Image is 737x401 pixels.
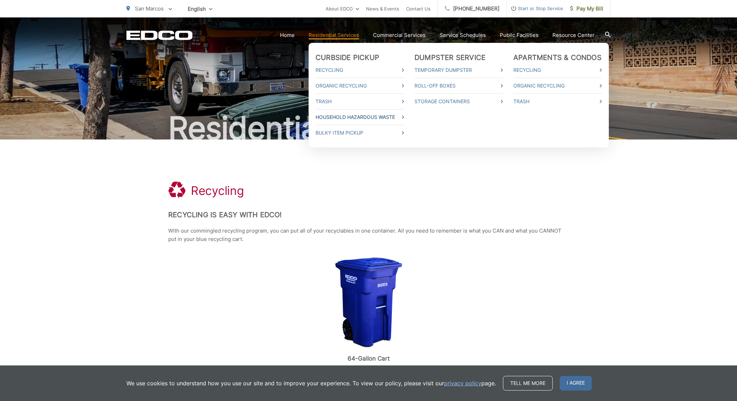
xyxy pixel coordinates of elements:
a: Recycling [316,66,404,74]
h2: Recycling is Easy with EDCO! [168,211,569,219]
a: Tell me more [503,376,553,391]
a: Recycling [513,66,602,74]
img: cart-recycling-64.png [335,257,402,348]
span: San Marcos [135,5,164,12]
a: Contact Us [406,5,430,13]
a: Roll-Off Boxes [414,82,503,90]
a: About EDCO [326,5,359,13]
a: Dumpster Service [414,53,486,62]
p: 64-Gallon Cart [294,355,443,362]
a: Apartments & Condos [513,53,602,62]
a: Organic Recycling [513,82,602,90]
a: Public Facilities [500,31,538,39]
a: Organic Recycling [316,82,404,90]
p: With our commingled recycling program, you can put all of your recyclables in one container. All ... [168,227,569,243]
a: privacy policy [444,379,481,387]
a: Commercial Services [373,31,426,39]
h2: Residential Services [126,111,611,146]
a: Curbside Pickup [316,53,379,62]
span: English [183,3,218,15]
a: Trash [513,97,602,106]
a: Storage Containers [414,97,503,106]
a: Service Schedules [440,31,486,39]
a: Trash [316,97,404,106]
a: News & Events [366,5,399,13]
span: I agree [560,376,592,391]
p: We use cookies to understand how you use our site and to improve your experience. To view our pol... [126,379,496,387]
h1: Recycling [191,184,244,198]
a: Bulky Item Pickup [316,129,404,137]
a: Temporary Dumpster [414,66,503,74]
a: Household Hazardous Waste [316,113,404,121]
a: EDCD logo. Return to the homepage. [126,30,193,40]
a: Residential Services [309,31,359,39]
a: Resource Center [552,31,595,39]
a: Home [280,31,295,39]
span: Pay My Bill [570,5,603,13]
